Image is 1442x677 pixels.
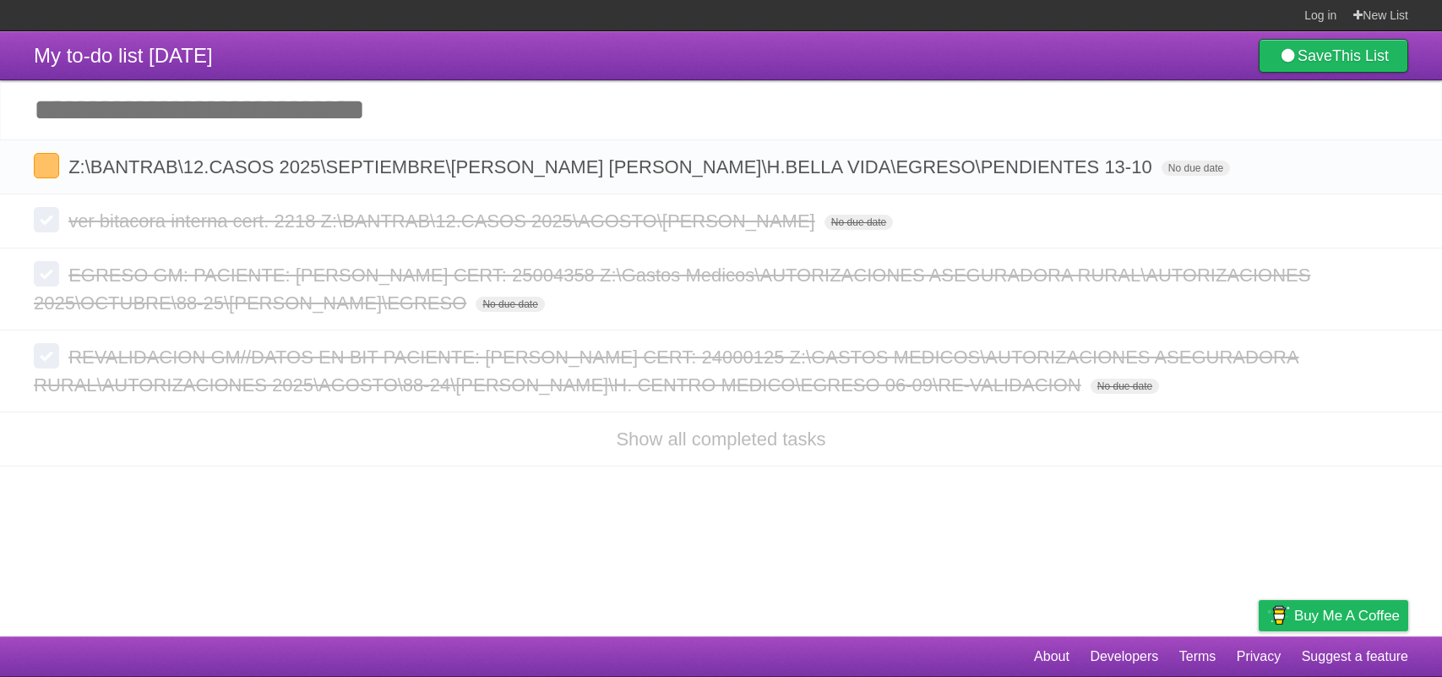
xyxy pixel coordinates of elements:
[68,156,1156,177] span: Z:\BANTRAB\12.CASOS 2025\SEPTIEMBRE\[PERSON_NAME] [PERSON_NAME]\H.BELLA VIDA\EGRESO\PENDIENTES 13-10
[1302,641,1408,673] a: Suggest a feature
[34,347,1299,396] span: REVALIDACION GM//DATOS EN BIT PACIENTE: [PERSON_NAME] CERT: 24000125 Z:\GASTOS MEDICOS\AUTORIZACI...
[476,297,544,312] span: No due date
[1162,161,1230,176] span: No due date
[1259,600,1408,631] a: Buy me a coffee
[1034,641,1069,673] a: About
[1237,641,1281,673] a: Privacy
[1332,47,1389,64] b: This List
[1091,379,1159,394] span: No due date
[34,44,213,67] span: My to-do list [DATE]
[34,265,1310,314] span: EGRESO GM: PACIENTE: [PERSON_NAME] CERT: 25004358 Z:\Gastos Medicos\AUTORIZACIONES ASEGURADORA RU...
[1267,601,1290,630] img: Buy me a coffee
[34,343,59,369] label: Done
[1294,601,1400,631] span: Buy me a coffee
[34,153,59,178] label: Done
[824,215,893,230] span: No due date
[1259,39,1408,73] a: SaveThis List
[1090,641,1158,673] a: Developers
[68,210,819,232] span: ver bitacora interna cert. 2218 Z:\BANTRAB\12.CASOS 2025\AGOSTO\[PERSON_NAME]
[1179,641,1216,673] a: Terms
[34,207,59,232] label: Done
[616,429,825,450] a: Show all completed tasks
[34,261,59,287] label: Done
